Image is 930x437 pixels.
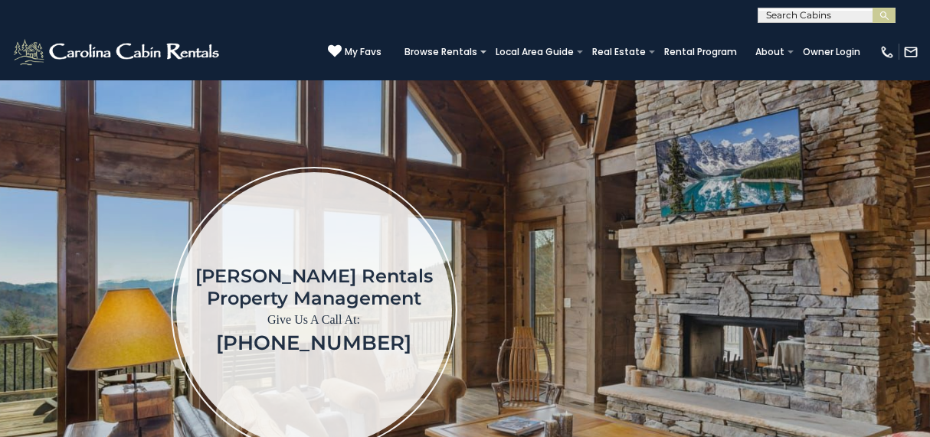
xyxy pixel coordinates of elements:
img: White-1-2.png [11,37,224,67]
a: Rental Program [657,41,745,63]
a: Real Estate [585,41,653,63]
img: phone-regular-white.png [879,44,895,60]
a: Owner Login [795,41,868,63]
a: [PHONE_NUMBER] [216,331,411,355]
a: Browse Rentals [397,41,485,63]
a: My Favs [328,44,381,60]
a: About [748,41,792,63]
span: My Favs [345,45,381,59]
a: Local Area Guide [488,41,581,63]
p: Give Us A Call At: [195,309,433,331]
h1: [PERSON_NAME] Rentals Property Management [195,265,433,309]
img: mail-regular-white.png [903,44,919,60]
